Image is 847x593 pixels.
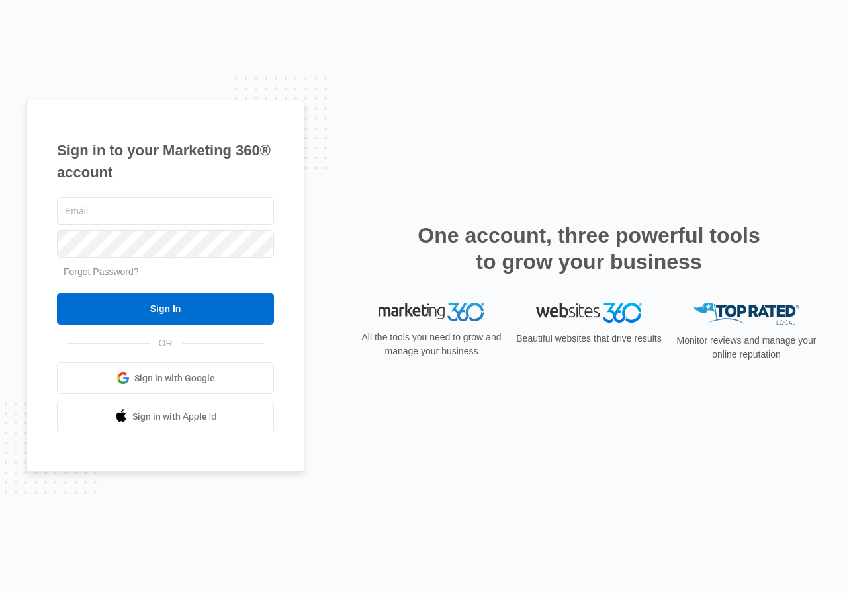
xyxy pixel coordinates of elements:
[693,303,799,325] img: Top Rated Local
[357,331,506,358] p: All the tools you need to grow and manage your business
[150,336,182,350] span: OR
[64,266,139,277] a: Forgot Password?
[57,362,274,394] a: Sign in with Google
[57,401,274,432] a: Sign in with Apple Id
[57,197,274,225] input: Email
[515,332,663,346] p: Beautiful websites that drive results
[414,222,764,275] h2: One account, three powerful tools to grow your business
[536,303,642,322] img: Websites 360
[132,410,217,424] span: Sign in with Apple Id
[57,139,274,183] h1: Sign in to your Marketing 360® account
[379,303,484,321] img: Marketing 360
[134,372,215,385] span: Sign in with Google
[672,334,821,362] p: Monitor reviews and manage your online reputation
[57,293,274,325] input: Sign In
